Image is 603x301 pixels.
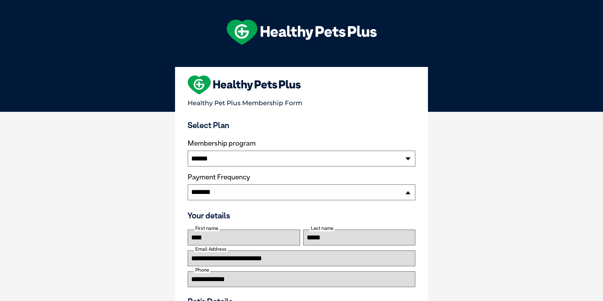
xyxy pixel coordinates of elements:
[188,75,301,94] img: heart-shape-hpp-logo-large.png
[310,226,335,231] label: Last name
[188,120,415,130] h3: Select Plan
[194,226,219,231] label: First name
[227,20,377,45] img: hpp-logo-landscape-green-white.png
[188,173,250,181] label: Payment Frequency
[188,211,415,220] h3: Your details
[194,246,228,252] label: Email Address
[194,267,210,273] label: Phone
[188,96,415,107] p: Healthy Pet Plus Membership Form
[188,139,415,147] label: Membership program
